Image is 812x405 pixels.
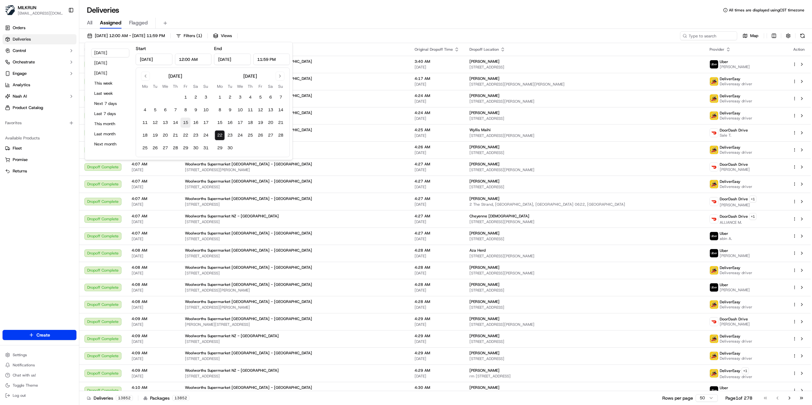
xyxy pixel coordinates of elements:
span: [STREET_ADDRESS][PERSON_NAME] [185,167,404,172]
th: Thursday [245,83,255,90]
span: [DATE] [132,202,175,207]
button: Promise [3,155,76,165]
th: Friday [255,83,265,90]
button: 19 [150,130,160,140]
span: [DATE] [415,116,459,121]
span: Analytics [13,82,30,88]
button: 27 [160,143,170,153]
button: 6 [160,105,170,115]
span: Promise [13,157,28,163]
span: abin A. [720,236,732,241]
span: Flagged [129,19,148,27]
span: [PERSON_NAME] [720,64,750,69]
span: Woolworths Supermarket [GEOGRAPHIC_DATA] - [GEOGRAPHIC_DATA] [185,179,312,184]
button: 13 [160,118,170,128]
button: 13 [265,105,276,115]
span: Uber [720,282,728,287]
span: [PERSON_NAME] [469,59,500,64]
button: 11 [140,118,150,128]
label: Start [136,46,146,51]
button: 20 [265,118,276,128]
span: 3:40 AM [415,59,459,64]
button: [EMAIL_ADDRESS][DOMAIN_NAME] [18,11,63,16]
button: Log out [3,391,76,400]
span: Wyllis Maihi [469,127,491,132]
span: Delivereasy driver [720,81,752,87]
span: DeliverEasy [720,179,740,184]
span: Log out [13,393,26,398]
button: 24 [201,130,211,140]
button: 2 [191,92,201,102]
span: [DATE] [415,236,459,241]
img: delivereasy_logo.png [710,369,718,377]
img: delivereasy_logo.png [710,146,718,154]
button: +1 [742,367,749,374]
button: 26 [150,143,160,153]
span: [STREET_ADDRESS][PERSON_NAME] [185,133,404,138]
span: Woolworths Supermarket [GEOGRAPHIC_DATA] - [GEOGRAPHIC_DATA] [185,162,312,167]
span: [DATE] [132,254,175,259]
span: [DATE] [415,254,459,259]
span: Filters [184,33,202,39]
button: Returns [3,166,76,176]
button: +1 [749,213,756,220]
span: Delivereasy driver [720,99,752,104]
span: [STREET_ADDRESS][PERSON_NAME] [185,82,404,87]
button: 7 [276,92,286,102]
input: Time [175,54,212,65]
button: 22 [180,130,191,140]
img: doordash_logo_v2.png [710,318,718,326]
img: doordash_logo_v2.png [710,129,718,137]
span: DoorDash Drive [720,128,748,133]
span: 4:24 AM [415,93,459,98]
span: Original Dropoff Time [415,47,453,52]
span: Settings [13,352,27,357]
img: doordash_logo_v2.png [710,163,718,171]
span: [DATE] [132,167,175,172]
button: Next month [91,140,129,149]
input: Date [136,54,173,65]
span: Woolworths Supermarket [GEOGRAPHIC_DATA] - [GEOGRAPHIC_DATA] [185,196,312,201]
th: Tuesday [150,83,160,90]
span: Woolworths Supermarket [GEOGRAPHIC_DATA] - [GEOGRAPHIC_DATA] [185,282,312,287]
span: 4:27 AM [415,214,459,219]
button: 4 [140,105,150,115]
button: 5 [255,92,265,102]
button: 20 [160,130,170,140]
span: [DATE] [415,271,459,276]
button: [DATE] [91,59,129,67]
div: [DATE] [168,73,182,79]
span: [PERSON_NAME] [469,179,500,184]
img: delivereasy_logo.png [710,180,718,188]
span: 4:27 AM [415,196,459,201]
span: [STREET_ADDRESS] [469,236,699,241]
button: Control [3,46,76,56]
button: 8 [215,105,225,115]
span: Uber [720,248,728,253]
span: [PERSON_NAME] [720,167,750,172]
span: Fleet [13,145,22,151]
span: [PERSON_NAME] [469,76,500,81]
button: 21 [170,130,180,140]
span: 2 The Strand, [GEOGRAPHIC_DATA], [GEOGRAPHIC_DATA] 0622, [GEOGRAPHIC_DATA] [469,202,699,207]
button: 27 [265,130,276,140]
button: 29 [180,143,191,153]
span: 4:07 AM [132,231,175,236]
span: [PERSON_NAME] [469,93,500,98]
span: [DATE] [132,236,175,241]
div: Favorites [3,118,76,128]
span: DoorDash Drive [720,196,748,202]
th: Sunday [201,83,211,90]
span: Cheyenne [DEMOGRAPHIC_DATA] [469,214,529,219]
span: [STREET_ADDRESS] [185,202,404,207]
span: [STREET_ADDRESS] [185,236,404,241]
button: 12 [255,105,265,115]
img: delivereasy_logo.png [710,352,718,360]
img: MILKRUN [5,5,15,15]
span: [PERSON_NAME] [720,202,756,208]
button: [DATE] 12:00 AM - [DATE] 11:59 PM [84,31,168,40]
button: 28 [276,130,286,140]
span: Delivereasy driver [720,184,752,189]
button: 16 [225,118,235,128]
